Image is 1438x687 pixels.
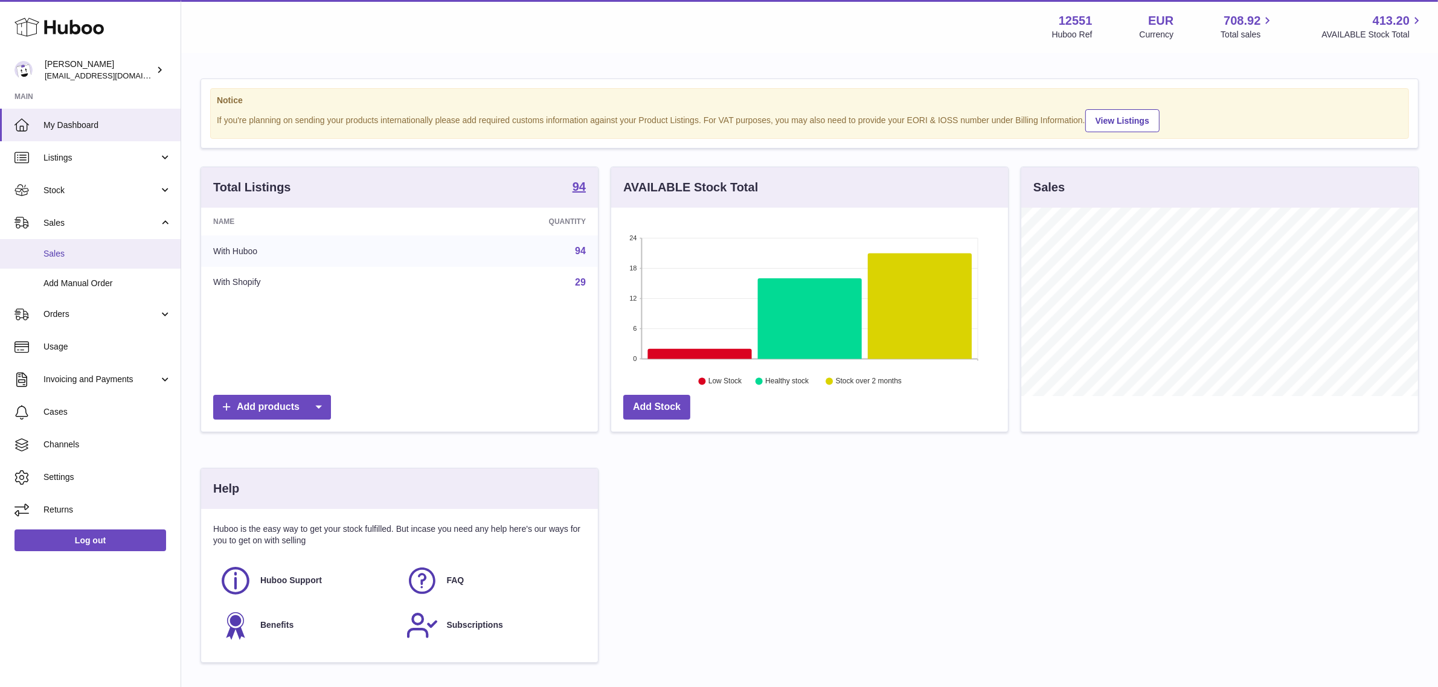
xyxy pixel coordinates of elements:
[836,377,902,386] text: Stock over 2 months
[1221,29,1274,40] span: Total sales
[43,471,172,483] span: Settings
[447,619,503,631] span: Subscriptions
[633,325,637,332] text: 6
[201,208,415,235] th: Name
[260,575,322,586] span: Huboo Support
[217,95,1402,106] strong: Notice
[406,564,580,597] a: FAQ
[1033,179,1065,196] h3: Sales
[201,235,415,267] td: With Huboo
[1052,29,1093,40] div: Huboo Ref
[573,181,586,195] a: 94
[43,341,172,353] span: Usage
[1321,29,1424,40] span: AVAILABLE Stock Total
[14,61,33,79] img: internalAdmin-12551@internal.huboo.com
[575,246,586,256] a: 94
[43,406,172,418] span: Cases
[43,217,159,229] span: Sales
[573,181,586,193] strong: 94
[43,374,159,385] span: Invoicing and Payments
[708,377,742,386] text: Low Stock
[43,248,172,260] span: Sales
[213,523,586,546] p: Huboo is the easy way to get your stock fulfilled. But incase you need any help here's our ways f...
[43,308,159,320] span: Orders
[1148,13,1173,29] strong: EUR
[43,439,172,450] span: Channels
[1085,109,1160,132] a: View Listings
[629,234,637,241] text: 24
[629,295,637,302] text: 12
[1221,13,1274,40] a: 708.92 Total sales
[43,504,172,516] span: Returns
[415,208,598,235] th: Quantity
[260,619,294,631] span: Benefits
[1321,13,1424,40] a: 413.20 AVAILABLE Stock Total
[765,377,809,386] text: Healthy stock
[43,185,159,196] span: Stock
[213,395,331,420] a: Add products
[43,152,159,164] span: Listings
[14,529,166,551] a: Log out
[633,355,637,362] text: 0
[623,179,758,196] h3: AVAILABLE Stock Total
[1373,13,1410,29] span: 413.20
[623,395,690,420] a: Add Stock
[43,120,172,131] span: My Dashboard
[45,71,178,80] span: [EMAIL_ADDRESS][DOMAIN_NAME]
[217,107,1402,132] div: If you're planning on sending your products internationally please add required customs informati...
[43,278,172,289] span: Add Manual Order
[1140,29,1174,40] div: Currency
[213,481,239,497] h3: Help
[219,564,394,597] a: Huboo Support
[447,575,464,586] span: FAQ
[406,609,580,642] a: Subscriptions
[213,179,291,196] h3: Total Listings
[219,609,394,642] a: Benefits
[629,264,637,272] text: 18
[1224,13,1260,29] span: 708.92
[575,277,586,287] a: 29
[45,59,153,81] div: [PERSON_NAME]
[1059,13,1093,29] strong: 12551
[201,267,415,298] td: With Shopify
